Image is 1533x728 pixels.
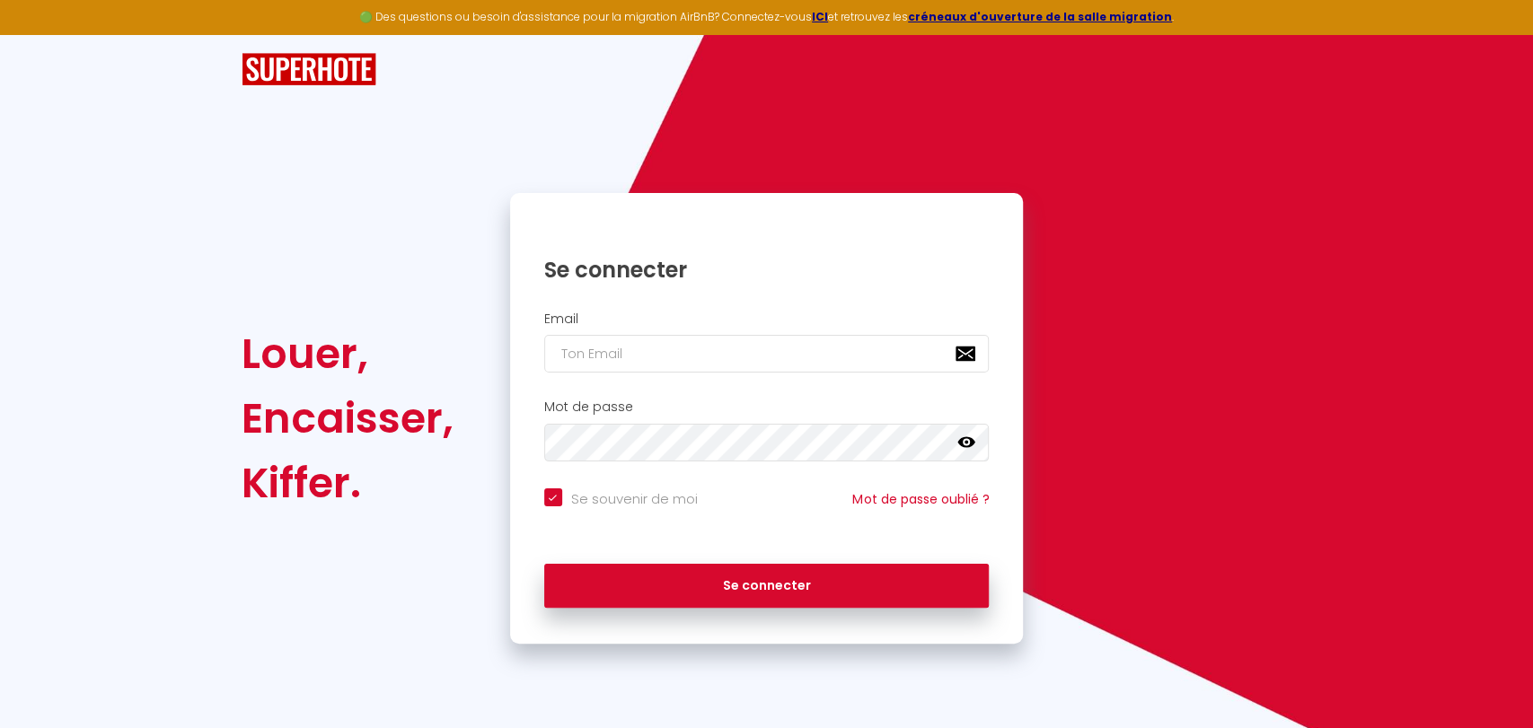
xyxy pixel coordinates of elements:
div: Louer, [242,321,454,386]
a: Mot de passe oublié ? [852,490,989,508]
a: créneaux d'ouverture de la salle migration [908,9,1172,24]
h1: Se connecter [544,256,990,284]
h2: Mot de passe [544,399,990,415]
h2: Email [544,311,990,327]
img: SuperHote logo [242,53,376,86]
a: ICI [812,9,828,24]
div: Encaisser, [242,386,454,451]
button: Se connecter [544,564,990,609]
div: Kiffer. [242,451,454,515]
input: Ton Email [544,335,990,373]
